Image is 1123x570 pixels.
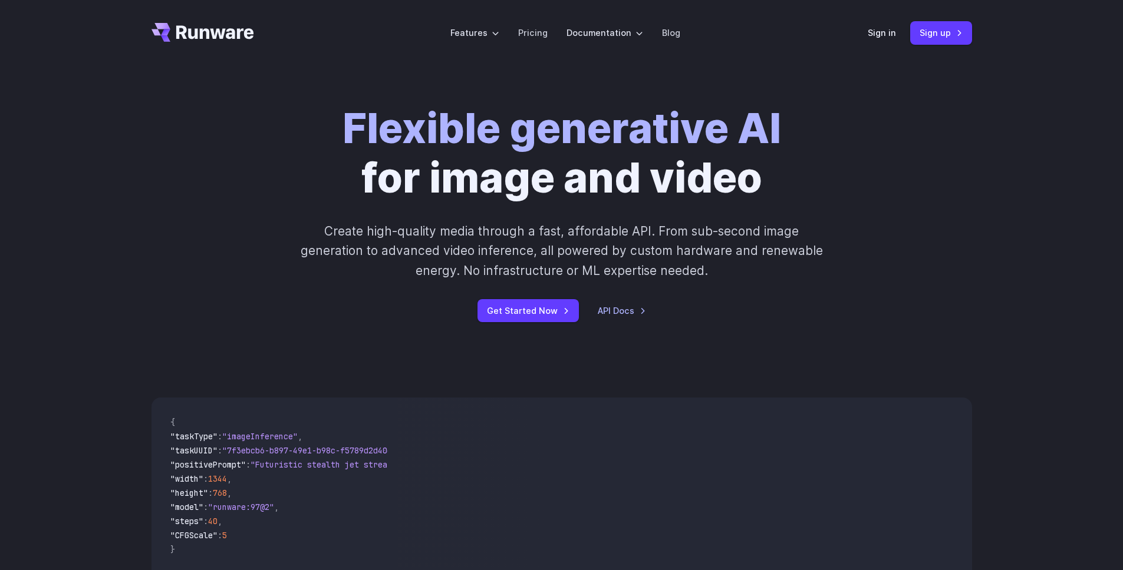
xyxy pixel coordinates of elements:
[477,299,579,322] a: Get Started Now
[203,473,208,484] span: :
[170,417,175,427] span: {
[208,502,274,512] span: "runware:97@2"
[170,544,175,555] span: }
[203,502,208,512] span: :
[910,21,972,44] a: Sign up
[208,488,213,498] span: :
[170,488,208,498] span: "height"
[227,473,232,484] span: ,
[222,530,227,541] span: 5
[203,516,208,526] span: :
[598,304,646,317] a: API Docs
[246,459,251,470] span: :
[227,488,232,498] span: ,
[868,26,896,39] a: Sign in
[274,502,279,512] span: ,
[251,459,680,470] span: "Futuristic stealth jet streaking through a neon-lit cityscape with glowing purple exhaust"
[343,103,781,153] strong: Flexible generative AI
[222,431,298,442] span: "imageInference"
[222,445,401,456] span: "7f3ebcb6-b897-49e1-b98c-f5789d2d40d7"
[218,516,222,526] span: ,
[170,530,218,541] span: "CFGScale"
[518,26,548,39] a: Pricing
[218,445,222,456] span: :
[152,23,254,42] a: Go to /
[170,431,218,442] span: "taskType"
[299,221,824,280] p: Create high-quality media through a fast, affordable API. From sub-second image generation to adv...
[170,502,203,512] span: "model"
[298,431,302,442] span: ,
[170,459,246,470] span: "positivePrompt"
[170,445,218,456] span: "taskUUID"
[567,26,643,39] label: Documentation
[208,516,218,526] span: 40
[218,530,222,541] span: :
[343,104,781,203] h1: for image and video
[213,488,227,498] span: 768
[208,473,227,484] span: 1344
[218,431,222,442] span: :
[170,473,203,484] span: "width"
[170,516,203,526] span: "steps"
[450,26,499,39] label: Features
[662,26,680,39] a: Blog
